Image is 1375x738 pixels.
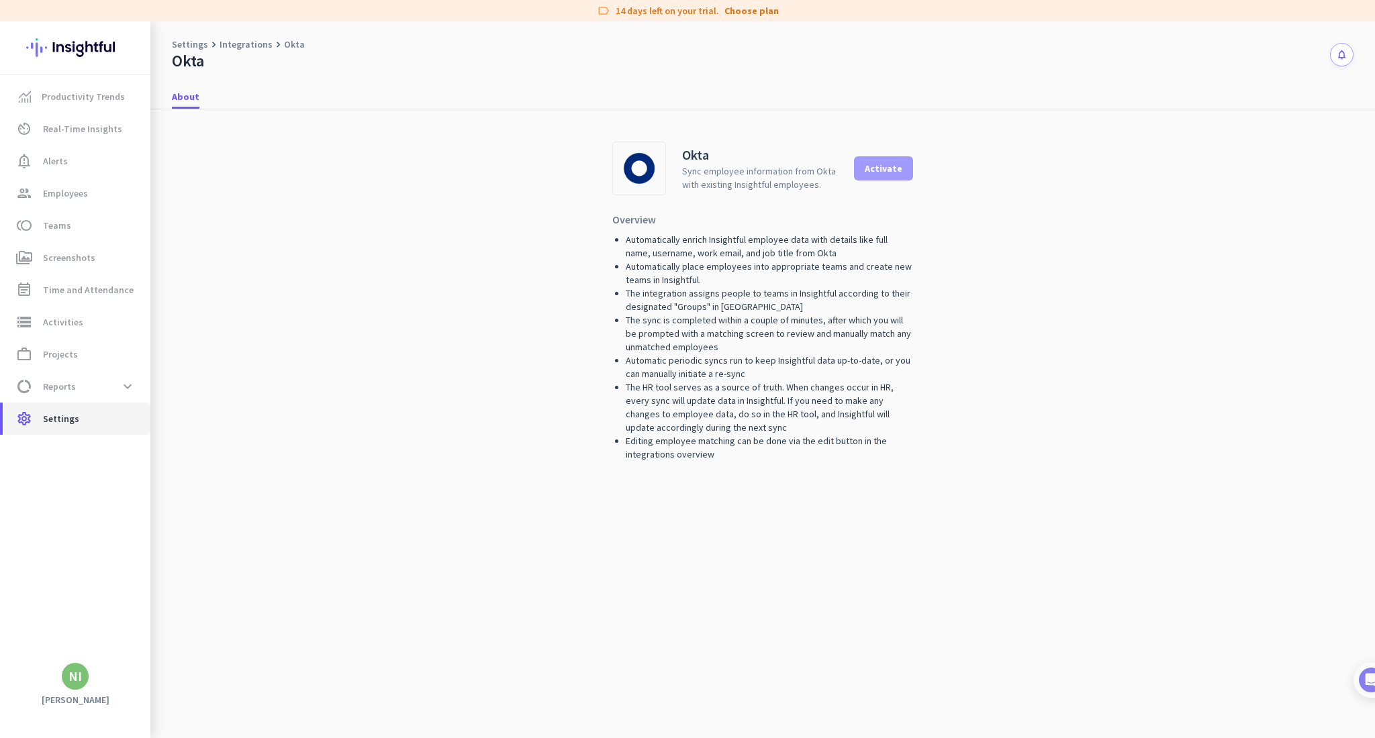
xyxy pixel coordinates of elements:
i: notification_important [16,153,32,169]
li: The HR tool serves as a source of truth. When changes occur in HR, every sync will update data in... [626,380,913,434]
span: Screenshots [43,250,95,266]
span: Real-Time Insights [43,121,122,137]
p: Overview [612,211,913,227]
div: Activate [865,164,902,173]
a: perm_mediaScreenshots [3,242,150,274]
span: Alerts [43,153,68,169]
i: perm_media [16,250,32,266]
button: notifications [1330,43,1354,66]
li: The integration assigns people to teams in Insightful according to their designated "Groups" in [... [626,286,913,313]
a: storageActivities [3,306,150,338]
a: tollTeams [3,209,150,242]
li: Automatic periodic syncs run to keep Insightful data up-to-date, or you can manually initiate a r... [626,354,913,380]
span: About [172,90,199,103]
span: Projects [43,346,78,362]
img: Insightful logo [26,21,124,74]
img: icon [613,142,665,195]
a: Integrations [220,38,273,51]
span: Teams [43,217,71,233]
span: Settings [43,411,79,427]
li: Editing employee matching can be done via the edit button in the integrations overview [626,434,913,461]
a: groupEmployees [3,177,150,209]
i: keyboard_arrow_right [208,39,220,50]
a: data_usageReportsexpand_more [3,370,150,403]
i: av_timer [16,121,32,137]
li: The sync is completed within a couple of minutes, after which you will be prompted with a matchin... [626,313,913,354]
a: notification_importantAlerts [3,145,150,177]
span: Employees [43,185,88,201]
a: menu-itemProductivity Trends [3,81,150,113]
i: notifications [1336,49,1347,60]
span: Productivity Trends [42,89,125,105]
a: work_outlineProjects [3,338,150,370]
i: event_note [16,282,32,298]
i: label [597,4,610,17]
i: work_outline [16,346,32,362]
div: Okta [172,51,204,71]
li: Automatically enrich Insightful employee data with details like full name, username, work email, ... [626,233,913,260]
button: expand_more [115,374,140,399]
a: av_timerReal-Time Insights [3,113,150,145]
i: keyboard_arrow_right [273,39,284,50]
span: Sync employee information from Okta with existing Insightful employees. [682,164,838,191]
a: Choose plan [724,4,779,17]
button: Activate [854,156,913,180]
a: settingsSettings [3,403,150,435]
i: data_usage [16,378,32,394]
a: Settings [172,38,208,51]
span: Activities [43,314,83,330]
a: event_noteTime and Attendance [3,274,150,306]
img: menu-item [19,91,31,103]
span: Time and Attendance [43,282,134,298]
p: Okta [682,146,838,164]
i: storage [16,314,32,330]
div: NI [68,670,82,683]
i: settings [16,411,32,427]
span: Reports [43,378,76,394]
a: Okta [284,38,305,51]
li: Automatically place employees into appropriate teams and create new teams in Insightful. [626,260,913,286]
i: toll [16,217,32,233]
i: group [16,185,32,201]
